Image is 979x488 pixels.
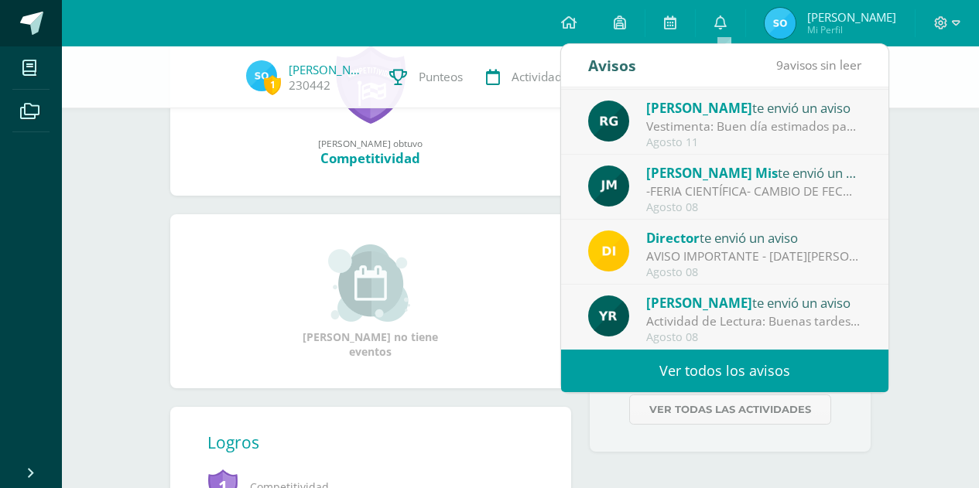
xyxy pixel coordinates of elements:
span: 9 [776,56,783,73]
span: Mi Perfil [807,23,896,36]
div: Actividad de Lectura: Buenas tardes Adjunto las instrucciones del ejercicio que se iba a trabajar... [646,312,861,330]
div: te envió un aviso [646,162,861,183]
div: [PERSON_NAME] obtuvo [186,137,556,149]
div: Avisos [588,44,636,87]
img: 24ef3269677dd7dd963c57b86ff4a022.png [588,101,629,142]
span: [PERSON_NAME] [807,9,896,25]
span: 1 [264,75,281,94]
a: Actividades [474,46,586,108]
div: Agosto 11 [646,136,861,149]
span: Punteos [419,69,463,85]
img: 4d0c5ba52077301d53af751bf3f246d2.png [246,60,277,91]
img: 4d0c5ba52077301d53af751bf3f246d2.png [765,8,796,39]
span: Director [646,229,700,247]
a: Ver todos los avisos [561,350,888,392]
img: f0b35651ae50ff9c693c4cbd3f40c4bb.png [588,230,629,271]
div: [PERSON_NAME] no tiene eventos [293,244,448,359]
div: Agosto 08 [646,331,861,344]
span: [PERSON_NAME] [646,99,752,117]
span: [PERSON_NAME] Mis [646,164,778,182]
div: Agosto 08 [646,266,861,279]
span: [PERSON_NAME] [646,294,752,312]
div: Vestimenta: Buen día estimados padres de familia y estudiantes. Espero que se encuentren muy bien... [646,118,861,135]
div: te envió un aviso [646,97,861,118]
img: 6bd1f88eaa8f84a993684add4ac8f9ce.png [588,166,629,206]
a: [PERSON_NAME] [289,62,366,77]
div: AVISO IMPORTANTE - LUNES 11 DE AGOSTO: Estimados padres de familia y/o encargados: Les informamos... [646,247,861,265]
a: Punteos [378,46,474,108]
span: Actividades [512,69,574,85]
a: 230442 [289,77,330,94]
img: 765d7ba1372dfe42393184f37ff644ec.png [588,295,629,336]
div: te envió un aviso [646,292,861,312]
div: te envió un aviso [646,227,861,247]
img: event_small.png [328,244,412,322]
a: Ver todas las actividades [629,394,831,425]
span: avisos sin leer [776,56,861,73]
div: -FERIA CIENTÍFICA- CAMBIO DE FECHA-: Buena tarde queridos estudiantes espero se encuentren bien. ... [646,183,861,200]
div: Competitividad [186,149,556,167]
div: Logros [207,432,534,453]
div: Agosto 08 [646,201,861,214]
